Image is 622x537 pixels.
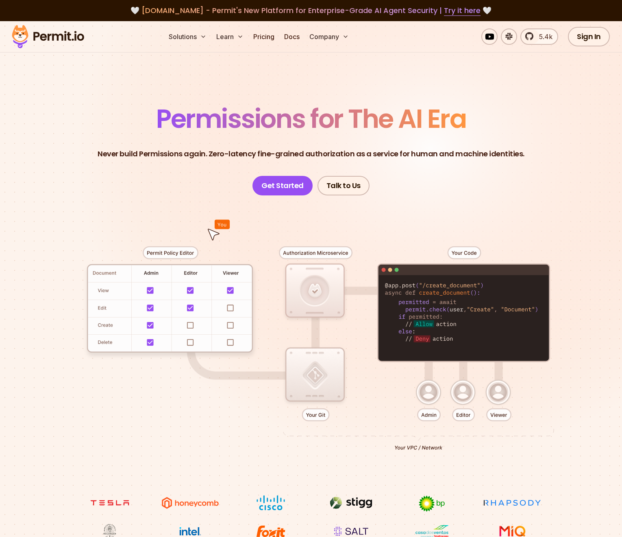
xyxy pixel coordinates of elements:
[79,495,140,511] img: tesla
[534,32,552,42] span: 5.4k
[240,495,301,511] img: Cisco
[98,148,524,160] p: Never build Permissions again. Zero-latency fine-grained authorization as a service for human and...
[318,176,370,195] a: Talk to Us
[160,495,221,511] img: Honeycomb
[568,27,610,46] a: Sign In
[250,28,278,45] a: Pricing
[281,28,303,45] a: Docs
[156,101,466,137] span: Permissions for The AI Era
[444,5,481,16] a: Try it here
[165,28,210,45] button: Solutions
[401,495,462,512] img: bp
[213,28,247,45] button: Learn
[482,495,543,511] img: Rhapsody Health
[8,23,88,50] img: Permit logo
[20,5,602,16] div: 🤍 🤍
[306,28,352,45] button: Company
[141,5,481,15] span: [DOMAIN_NAME] - Permit's New Platform for Enterprise-Grade AI Agent Security |
[252,176,313,195] a: Get Started
[321,495,382,511] img: Stigg
[520,28,558,45] a: 5.4k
